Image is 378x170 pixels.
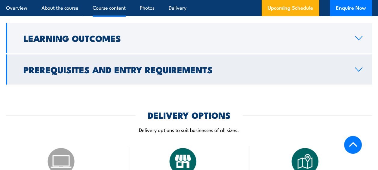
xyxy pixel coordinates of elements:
[6,55,372,85] a: Prerequisites and Entry Requirements
[148,111,231,119] h2: DELIVERY OPTIONS
[6,23,372,53] a: Learning Outcomes
[6,126,372,133] p: Delivery options to suit businesses of all sizes.
[23,65,345,73] h2: Prerequisites and Entry Requirements
[23,34,345,42] h2: Learning Outcomes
